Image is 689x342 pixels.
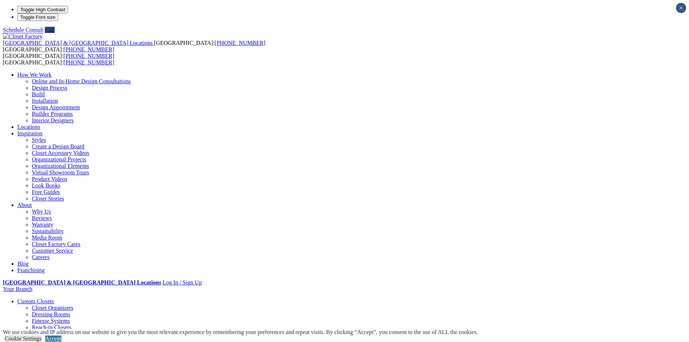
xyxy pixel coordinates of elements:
[214,40,265,46] a: [PHONE_NUMBER]
[17,72,52,78] a: How We Work
[64,53,114,59] a: [PHONE_NUMBER]
[32,156,86,162] a: Organizational Projects
[45,335,61,342] a: Accept
[3,286,32,292] a: Your Branch
[32,311,70,317] a: Dressing Rooms
[32,241,80,247] a: Closet Factory Cares
[45,27,55,33] a: Call
[32,163,89,169] a: Organizational Elements
[5,335,42,342] a: Cookie Settings
[32,182,60,189] a: Look Books
[17,261,29,267] a: Blog
[32,195,64,202] a: Closet Stories
[3,40,154,46] a: [GEOGRAPHIC_DATA] & [GEOGRAPHIC_DATA] Locations
[676,3,686,13] button: Close
[32,91,45,97] a: Build
[32,137,46,143] a: Styles
[3,40,265,52] span: [GEOGRAPHIC_DATA]: [GEOGRAPHIC_DATA]:
[32,111,73,117] a: Builder Programs
[32,305,73,311] a: Closet Organizers
[17,124,40,130] a: Locations
[20,7,65,12] span: Toggle High Contrast
[32,150,89,156] a: Closet Accessory Videos
[32,143,84,149] a: Create a Design Board
[32,176,67,182] a: Product Videos
[32,248,73,254] a: Customer Service
[32,228,64,234] a: Sustainability
[32,318,70,324] a: Finesse Systems
[32,221,53,228] a: Warranty
[32,104,80,110] a: Design Appointment
[32,189,60,195] a: Free Guides
[3,33,43,40] img: Closet Factory
[32,169,89,176] a: Virtual Showroom Tours
[3,27,43,33] a: Schedule Consult
[162,279,201,286] a: Log In / Sign Up
[17,267,45,273] a: Franchising
[17,6,68,13] button: Toggle High Contrast
[32,324,71,330] a: Reach-in Closets
[17,130,42,136] a: Inspiration
[32,85,67,91] a: Design Process
[32,208,51,215] a: Why Us
[17,298,54,304] a: Custom Closets
[3,53,114,66] span: [GEOGRAPHIC_DATA]: [GEOGRAPHIC_DATA]:
[32,254,50,260] a: Careers
[32,98,58,104] a: Installation
[32,215,52,221] a: Reviews
[32,78,131,84] a: Online and In-Home Design Consultations
[17,13,58,21] button: Toggle Font size
[64,46,114,52] a: [PHONE_NUMBER]
[3,279,161,286] a: [GEOGRAPHIC_DATA] & [GEOGRAPHIC_DATA] Locations
[64,59,114,66] a: [PHONE_NUMBER]
[3,329,478,335] div: We use cookies and IP address on our website to give you the most relevant experience by remember...
[32,235,62,241] a: Media Room
[17,202,32,208] a: About
[3,40,153,46] span: [GEOGRAPHIC_DATA] & [GEOGRAPHIC_DATA] Locations
[32,117,74,123] a: Interior Designers
[20,14,55,20] span: Toggle Font size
